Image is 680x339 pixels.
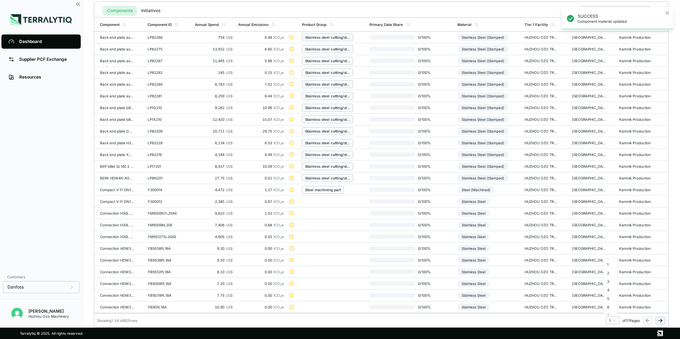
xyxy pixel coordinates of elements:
div: 5 [605,294,616,303]
div: 7 [605,311,616,320]
div: 2 [605,269,616,277]
div: 4 [605,286,616,294]
div: 6 [605,303,616,311]
div: 1 [605,260,616,269]
div: 3 [605,277,616,286]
